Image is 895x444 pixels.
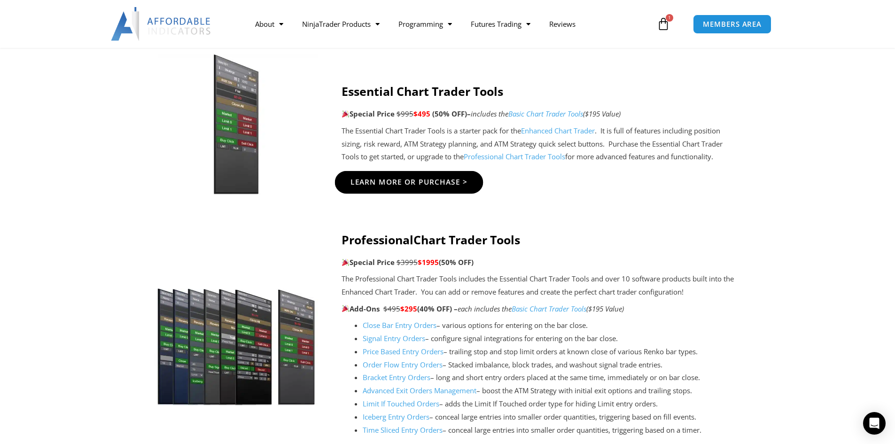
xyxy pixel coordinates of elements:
[458,304,624,313] i: each includes the ($195 Value)
[703,21,762,28] span: MEMBERS AREA
[363,411,741,424] li: – conceal large entries into smaller order quantities, triggering based on fill events.
[342,83,503,99] strong: Essential Chart Trader Tools
[154,54,318,195] img: Essential-Chart-Trader-Toolsjpg | Affordable Indicators – NinjaTrader
[363,371,741,384] li: – long and short entry orders placed at the same time, immediately or on bar close.
[342,257,395,267] strong: Special Price
[293,13,389,35] a: NinjaTrader Products
[643,10,684,38] a: 1
[363,358,741,372] li: – Stacked imbalance, block trades, and washout signal trade entries.
[154,265,318,405] img: ProfessionalToolsBundlePagejpg | Affordable Indicators – NinjaTrader
[363,425,443,435] a: Time Sliced Entry Orders
[342,125,741,164] p: The Essential Chart Trader Tools is a starter pack for the . It is full of features including pos...
[363,399,439,408] a: Limit If Touched Orders
[363,345,741,358] li: – trailing stop and stop limit orders at known close of various Renko bar types.
[400,304,417,313] span: $295
[363,334,425,343] a: Signal Entry Orders
[666,14,673,22] span: 1
[413,109,430,118] span: $495
[432,109,467,118] span: (50% OFF)
[508,109,583,118] a: Basic Chart Trader Tools
[246,13,654,35] nav: Menu
[350,179,467,186] span: Learn More Or Purchase >
[342,304,380,313] strong: Add-Ons
[693,15,771,34] a: MEMBERS AREA
[397,257,418,267] span: $3995
[363,360,443,369] a: Order Flow Entry Orders
[389,13,461,35] a: Programming
[512,304,586,313] a: Basic Chart Trader Tools
[439,257,474,267] b: (50% OFF)
[342,110,349,117] img: 🎉
[521,126,595,135] a: Enhanced Chart Trader
[413,232,520,248] strong: Chart Trader Tools
[111,7,212,41] img: LogoAI | Affordable Indicators – NinjaTrader
[363,384,741,397] li: – boost the ATM Strategy with initial exit options and trailing stops.
[363,412,429,421] a: Iceberg Entry Orders
[363,347,444,356] a: Price Based Entry Orders
[471,109,621,118] i: includes the ($195 Value)
[246,13,293,35] a: About
[363,319,741,332] li: – various options for entering on the bar close.
[461,13,540,35] a: Futures Trading
[363,397,741,411] li: – adds the Limit If Touched order type for hiding Limit entry orders.
[467,109,471,118] span: –
[342,109,395,118] strong: Special Price
[383,304,400,313] span: $495
[342,259,349,266] img: 🎉
[363,373,430,382] a: Bracket Entry Orders
[464,152,565,161] a: Professional Chart Trader Tools
[335,171,483,194] a: Learn More Or Purchase >
[342,233,741,247] h4: Professional
[417,304,458,313] b: (40% OFF) –
[418,257,439,267] span: $1995
[342,273,741,299] p: The Professional Chart Trader Tools includes the Essential Chart Trader Tools and over 10 softwar...
[363,424,741,437] li: – conceal large entries into smaller order quantities, triggering based on a timer.
[397,109,413,118] span: $995
[363,332,741,345] li: – configure signal integrations for entering on the bar close.
[363,320,436,330] a: Close Bar Entry Orders
[540,13,585,35] a: Reviews
[363,386,476,395] a: Advanced Exit Orders Management
[342,305,349,312] img: 🎉
[863,412,886,435] div: Open Intercom Messenger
